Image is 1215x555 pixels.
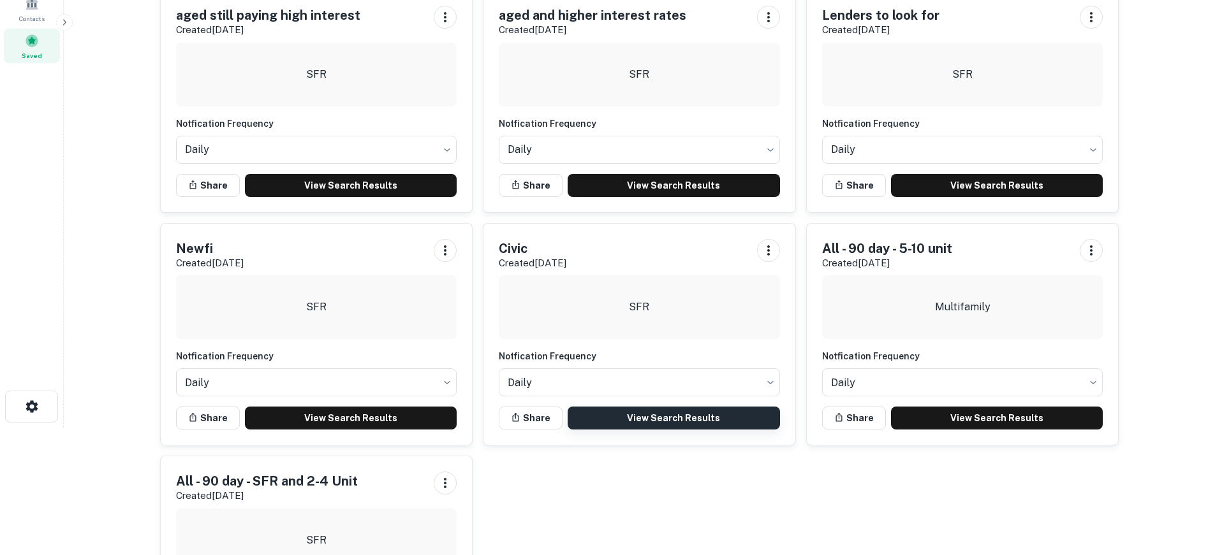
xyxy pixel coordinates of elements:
p: SFR [629,299,649,315]
div: Without label [176,364,457,400]
p: SFR [952,67,973,82]
h6: Notfication Frequency [822,349,1103,363]
h6: Notfication Frequency [499,117,780,131]
p: Created [DATE] [822,22,939,38]
a: View Search Results [891,174,1103,197]
h5: Newfi [176,239,244,258]
h6: Notfication Frequency [176,117,457,131]
p: Created [DATE] [499,256,566,271]
iframe: Chat Widget [1151,453,1215,514]
a: View Search Results [245,407,457,429]
a: View Search Results [568,174,780,197]
p: SFR [629,67,649,82]
button: Share [499,407,563,429]
button: Share [822,174,886,197]
h5: All - 90 day - 5-10 unit [822,239,952,258]
p: Created [DATE] [176,22,360,38]
h5: Civic [499,239,566,258]
div: Without label [499,364,780,400]
p: Created [DATE] [499,22,686,38]
button: Share [499,174,563,197]
button: Share [822,407,886,429]
a: View Search Results [891,407,1103,429]
p: Created [DATE] [822,256,952,271]
p: SFR [306,533,327,548]
h6: Notfication Frequency [499,349,780,363]
span: Saved [22,50,42,61]
h6: Notfication Frequency [176,349,457,363]
span: Contacts [19,13,45,24]
h5: Lenders to look for [822,6,939,25]
a: Saved [4,29,60,63]
p: SFR [306,299,327,315]
div: Without label [176,132,457,168]
p: Created [DATE] [176,256,244,271]
div: Without label [499,132,780,168]
a: View Search Results [245,174,457,197]
button: Share [176,407,240,429]
h5: aged still paying high interest [176,6,360,25]
p: Multifamily [935,299,990,315]
button: Share [176,174,240,197]
div: Without label [822,132,1103,168]
h5: All - 90 day - SFR and 2-4 Unit [176,472,358,491]
div: Without label [822,364,1103,400]
a: View Search Results [568,407,780,429]
h5: aged and higher interest rates [499,6,686,25]
h6: Notfication Frequency [822,117,1103,131]
p: Created [DATE] [176,488,358,503]
p: SFR [306,67,327,82]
